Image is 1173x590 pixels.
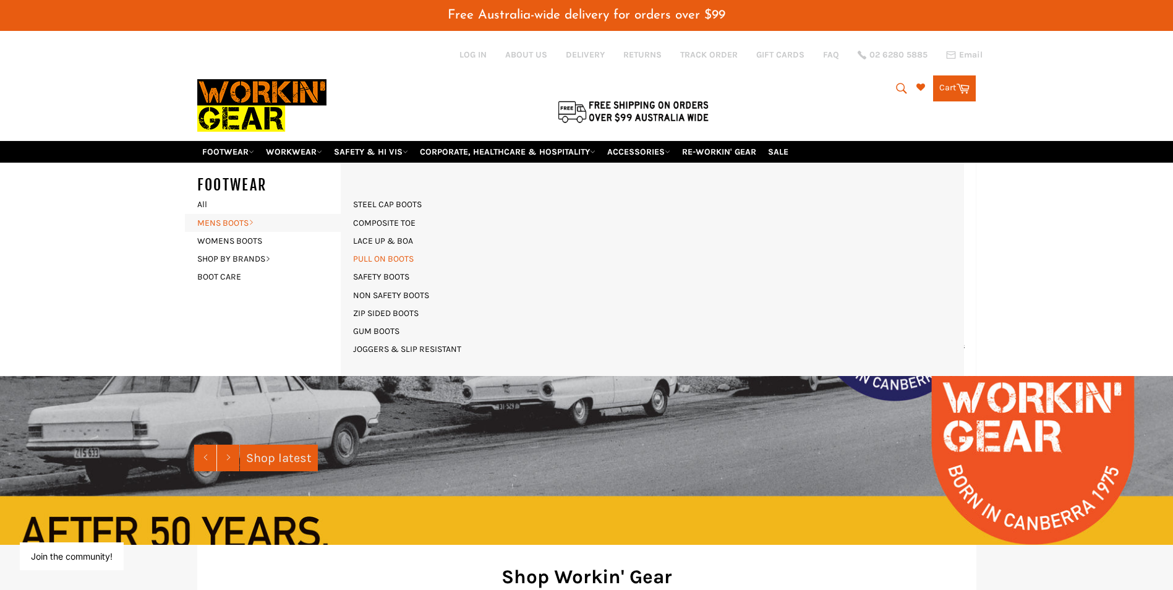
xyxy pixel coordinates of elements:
a: STEEL CAP BOOTS [347,195,428,213]
a: GIFT CARDS [756,49,804,61]
a: ABOUT US [505,49,547,61]
a: RETURNS [623,49,662,61]
img: Workin Gear leaders in Workwear, Safety Boots, PPE, Uniforms. Australia's No.1 in Workwear [197,71,326,140]
a: FAQ [823,49,839,61]
a: Log in [459,49,487,60]
a: 02 6280 5885 [858,51,928,59]
a: FOOTWEAR [197,141,259,163]
a: Shop latest [240,445,318,471]
a: SHOP BY BRANDS [191,250,341,268]
a: PULL ON BOOTS [347,250,420,268]
a: SAFETY & HI VIS [329,141,413,163]
a: Email [946,50,983,60]
span: 02 6280 5885 [869,51,928,59]
h5: FOOTWEAR [197,175,353,195]
div: MENS BOOTS [341,163,964,376]
a: TRACK ORDER [680,49,738,61]
span: Free Australia-wide delivery for orders over $99 [448,9,725,22]
a: WORKWEAR [261,141,327,163]
a: SAFETY BOOTS [347,268,416,286]
h2: Shop Workin' Gear [216,563,958,590]
a: ACCESSORIES [602,141,675,163]
button: Join the community! [31,551,113,562]
a: WOMENS BOOTS [191,232,341,250]
a: NON SAFETY BOOTS [347,286,435,304]
a: COMPOSITE TOE [347,214,422,232]
a: MENS BOOTS [191,214,341,232]
img: Flat $9.95 shipping Australia wide [556,98,710,124]
a: JOGGERS & SLIP RESISTANT [347,340,467,358]
a: Cart [933,75,976,101]
span: Email [959,51,983,59]
a: BOOT CARE [191,268,341,286]
a: DELIVERY [566,49,605,61]
a: LACE UP & BOA [347,232,419,250]
a: RE-WORKIN' GEAR [677,141,761,163]
a: SALE [763,141,793,163]
a: ZIP SIDED BOOTS [347,304,425,322]
a: All [191,195,353,213]
a: GUM BOOTS [347,322,406,340]
a: CORPORATE, HEALTHCARE & HOSPITALITY [415,141,600,163]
